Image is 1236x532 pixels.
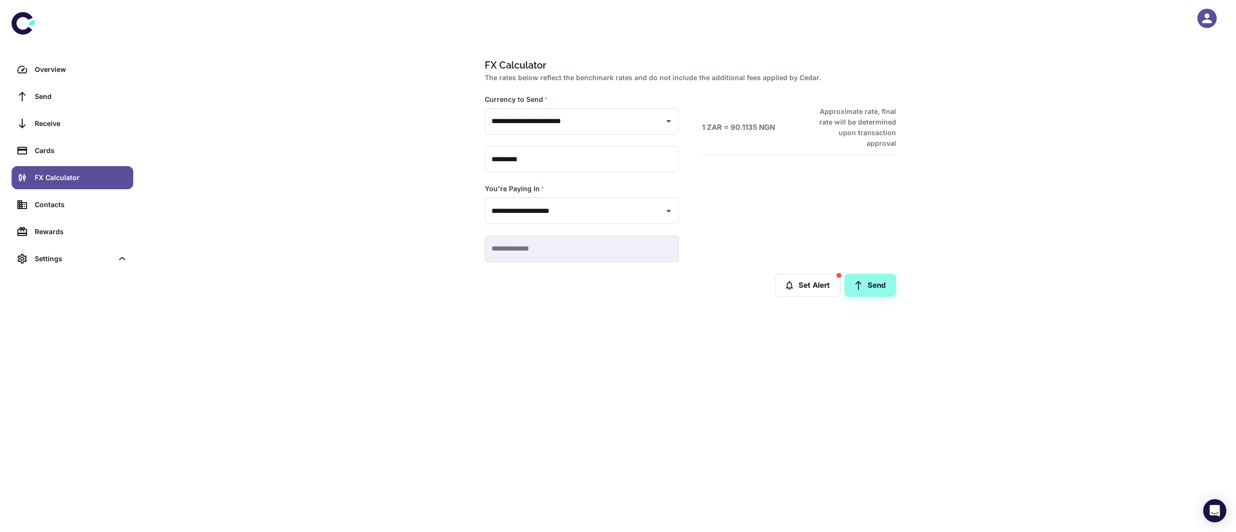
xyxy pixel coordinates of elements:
[485,58,892,72] h1: FX Calculator
[35,253,113,264] div: Settings
[12,112,133,135] a: Receive
[35,91,127,102] div: Send
[35,172,127,183] div: FX Calculator
[844,274,896,297] a: Send
[35,118,127,129] div: Receive
[775,274,841,297] button: Set Alert
[809,106,896,149] h6: Approximate rate, final rate will be determined upon transaction approval
[35,199,127,210] div: Contacts
[1203,499,1226,522] div: Open Intercom Messenger
[12,193,133,216] a: Contacts
[12,247,133,270] div: Settings
[702,122,775,133] h6: 1 ZAR = 90.1135 NGN
[12,220,133,243] a: Rewards
[35,226,127,237] div: Rewards
[12,139,133,162] a: Cards
[35,145,127,156] div: Cards
[485,95,548,104] label: Currency to Send
[12,166,133,189] a: FX Calculator
[662,114,675,128] button: Open
[35,64,127,75] div: Overview
[12,85,133,108] a: Send
[12,58,133,81] a: Overview
[662,204,675,218] button: Open
[485,184,545,194] label: You're Paying In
